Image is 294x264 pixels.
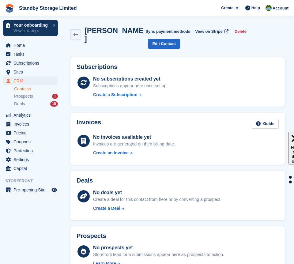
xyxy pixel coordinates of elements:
h2: Subscriptions [77,63,279,70]
button: Sync payment methods [145,26,190,36]
a: Preview store [51,186,58,194]
a: Create an Invoice [93,150,175,156]
span: Coupons [13,138,50,146]
a: Edit Contact [148,39,180,49]
button: Delete [232,26,249,36]
a: menu [3,129,58,137]
a: menu [3,68,58,76]
span: Prospects [14,93,33,99]
span: Capital [13,164,50,173]
h2: Invoices [77,119,101,129]
p: View next steps [13,28,50,34]
h2: Prospects [77,232,106,239]
a: menu [3,155,58,164]
a: Prospects 1 [14,93,58,100]
span: Pricing [13,129,50,137]
div: Create a Subscription [93,92,138,98]
a: View on Stripe [193,26,230,36]
span: Create [221,5,233,11]
div: No deals yet [93,189,221,196]
a: menu [3,50,58,58]
a: menu [3,164,58,173]
a: Standby Storage Limited [17,3,79,13]
span: Sites [13,68,50,76]
span: View on Stripe [195,28,222,35]
p: Your onboarding [13,23,50,27]
a: Contacts [14,86,58,92]
h2: [PERSON_NAME] [85,26,146,43]
div: No invoices available yet [93,134,175,141]
a: menu [3,41,58,50]
span: Deals [14,101,25,107]
a: menu [3,111,58,119]
a: menu [3,138,58,146]
span: Pre-opening Site [13,186,50,194]
img: stora-icon-8386f47178a22dfd0bd8f6a31ec36ba5ce8667c1dd55bd0f319d3a0aa187defe.svg [5,4,14,13]
div: 1 [52,94,58,99]
div: 10 [50,101,58,107]
span: Protection [13,146,50,155]
a: menu [3,59,58,67]
span: Help [251,5,260,11]
span: CRM [13,77,50,85]
a: menu [3,120,58,128]
div: Invoices are generated on their billing date. [93,141,175,147]
span: Subscriptions [13,59,50,67]
span: Settings [13,155,50,164]
a: Your onboarding View next steps [3,20,58,36]
a: Guide [252,119,279,129]
span: Invoices [13,120,50,128]
div: Create a deal for this contact from here or by converting a prospect. [93,196,221,203]
span: Tasks [13,50,50,58]
a: Create a Deal [93,205,221,212]
a: menu [3,186,58,194]
a: menu [3,146,58,155]
h2: Deals [77,177,93,184]
img: Aaron Winter [266,5,272,11]
div: No subscriptions created yet [93,75,168,83]
span: Home [13,41,50,50]
div: Create a Deal [93,205,120,212]
div: Storefront lead form submissions appear here as prospects to action. [93,251,224,258]
span: Account [273,5,288,11]
a: Create a Subscription [93,92,168,98]
div: Create an Invoice [93,150,129,156]
div: Subscriptions appear here once set up. [93,83,168,89]
div: No prospects yet [93,244,224,251]
a: menu [3,77,58,85]
a: Deals 10 [14,101,58,107]
span: Analytics [13,111,50,119]
span: Storefront [6,178,61,184]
